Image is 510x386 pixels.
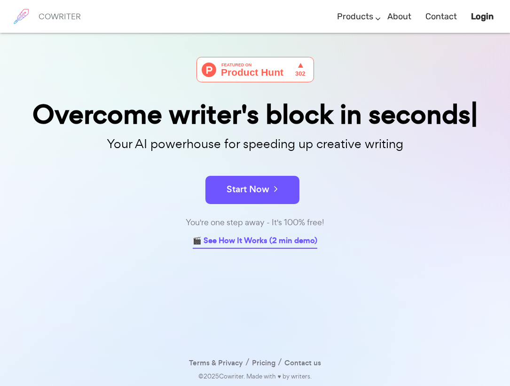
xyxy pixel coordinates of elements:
[252,356,275,370] a: Pricing
[20,101,490,128] div: Overcome writer's block in seconds
[196,57,314,82] img: Cowriter - Your AI buddy for speeding up creative writing | Product Hunt
[205,176,299,204] button: Start Now
[39,12,81,21] h6: COWRITER
[337,3,373,31] a: Products
[284,356,321,370] a: Contact us
[471,11,494,22] b: Login
[387,3,411,31] a: About
[193,234,317,249] a: 🎬 See How It Works (2 min demo)
[20,134,490,154] p: Your AI powerhouse for speeding up creative writing
[243,356,252,368] span: /
[9,5,33,28] img: brand logo
[471,3,494,31] a: Login
[425,3,457,31] a: Contact
[189,356,243,370] a: Terms & Privacy
[20,216,490,229] div: You're one step away - It's 100% free!
[275,356,284,368] span: /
